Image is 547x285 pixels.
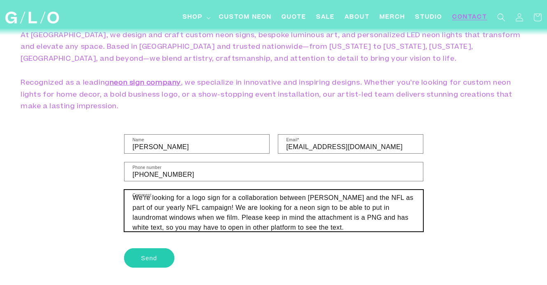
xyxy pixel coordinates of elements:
[375,8,410,27] a: Merch
[447,8,492,27] a: Contact
[2,9,62,27] a: GLO Studio
[316,13,335,22] span: SALE
[124,162,423,181] input: Phone number
[5,12,59,24] img: GLO Studio
[219,13,272,22] span: Custom Neon
[178,8,214,27] summary: Shop
[214,8,277,27] a: Custom Neon
[415,13,442,22] span: Studio
[311,8,340,27] a: SALE
[278,135,423,153] input: Email
[345,13,370,22] span: About
[110,80,181,86] a: neon sign company
[492,8,510,26] summary: Search
[340,8,375,27] a: About
[124,135,269,153] input: Name
[410,8,447,27] a: Studio
[282,13,306,22] span: Quote
[124,248,174,268] button: Send
[380,13,405,22] span: Merch
[183,13,203,22] span: Shop
[452,13,487,22] span: Contact
[399,169,547,285] iframe: Chat Widget
[277,8,311,27] a: Quote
